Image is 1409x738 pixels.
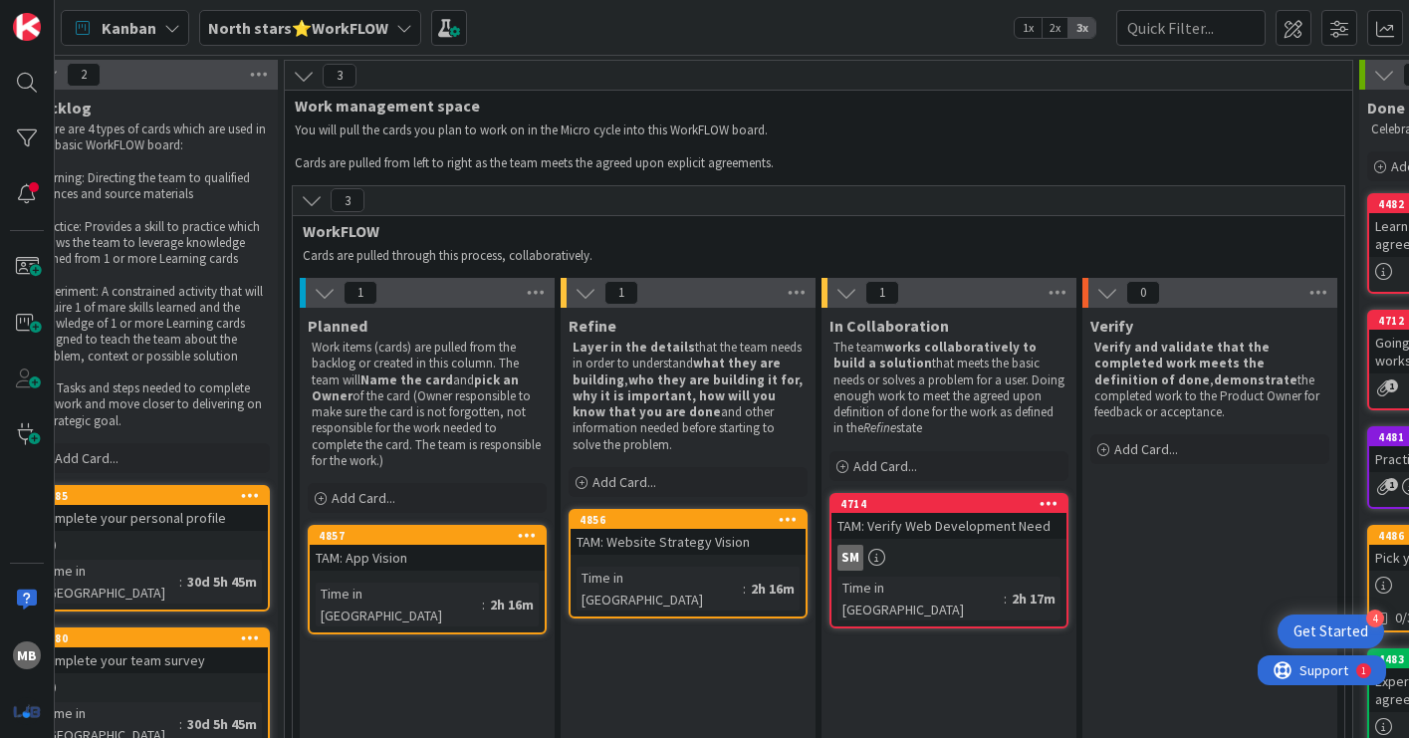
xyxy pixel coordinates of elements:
div: Time in [GEOGRAPHIC_DATA] [39,560,179,604]
span: 2 [67,63,101,87]
span: Planned [308,316,367,336]
strong: Layer in the details [573,339,695,356]
span: 3 [323,64,356,88]
div: 4 [1366,610,1384,627]
p: Work items (cards) are pulled from the backlog or created in this column. The team will and of th... [312,340,543,469]
span: Support [42,3,91,27]
div: SM [837,545,863,571]
div: 4856 [580,513,806,527]
p: Cards are pulled from left to right as the team meets the agreed upon explicit agreements. [295,155,1318,171]
strong: what they are building [573,355,784,387]
span: Done [1367,98,1405,118]
span: Add Card... [332,489,395,507]
strong: Verify and validate that the completed work meets the definition of done [1094,339,1273,388]
div: 4480Complete your team survey [33,629,268,673]
input: Quick Filter... [1116,10,1266,46]
div: Complete your team survey [33,647,268,673]
p: Cards are pulled through this process, collaboratively. [303,248,1326,264]
span: 3 [331,188,364,212]
span: 1 [604,281,638,305]
p: Experiment: A constrained activity that will require 1 of mare skills learned and the knowledge o... [35,284,266,365]
strong: demonstrate [1214,371,1297,388]
div: Time in [GEOGRAPHIC_DATA] [577,567,743,611]
span: 0 [1126,281,1160,305]
div: SM [831,545,1066,571]
div: 4857TAM: App Vision [310,527,545,571]
strong: who they are building it for, why it is important, how will you know that you are done [573,371,806,421]
div: 4480 [33,629,268,647]
span: 1 [1385,379,1398,392]
span: 1 [865,281,899,305]
div: 4714 [831,495,1066,513]
span: : [179,713,182,735]
div: TAM: App Vision [310,545,545,571]
div: 30d 5h 45m [182,713,262,735]
div: 4480 [42,631,268,645]
span: Refine [569,316,616,336]
span: Add Card... [592,473,656,491]
div: 4485Complete your personal profile [33,487,268,531]
span: : [743,578,746,600]
div: MB [13,641,41,669]
div: Time in [GEOGRAPHIC_DATA] [316,583,482,626]
div: 4856TAM: Website Strategy Vision [571,511,806,555]
p: Learning: Directing the team to qualified refences and source materials [35,170,266,203]
span: Add Card... [853,457,917,475]
p: There are 4 types of cards which are used in the basic WorkFLOW board: [35,122,266,154]
p: , the completed work to the Product Owner for feedback or acceptance. [1094,340,1325,420]
div: 2h 16m [746,578,800,600]
div: 4857 [319,529,545,543]
em: Refine [863,419,896,436]
span: 1x [1015,18,1042,38]
span: Work management space [295,96,1327,116]
div: 30d 5h 45m [182,571,262,593]
a: 4485Complete your personal profileTime in [GEOGRAPHIC_DATA]:30d 5h 45m [31,485,270,612]
div: TAM: Website Strategy Vision [571,529,806,555]
p: Practice: Provides a skill to practice which allows the team to leverage knowledge gained from 1 ... [35,219,266,268]
span: : [482,594,485,615]
a: 4856TAM: Website Strategy VisionTime in [GEOGRAPHIC_DATA]:2h 16m [569,509,808,618]
div: Open Get Started checklist, remaining modules: 4 [1278,615,1384,648]
div: 4857 [310,527,545,545]
div: TAM: Verify Web Development Need [831,513,1066,539]
strong: Name the card [360,371,453,388]
div: 4485 [33,487,268,505]
span: Backlog [31,98,92,118]
a: 4714TAM: Verify Web Development NeedSMTime in [GEOGRAPHIC_DATA]:2h 17m [829,493,1068,628]
div: Get Started [1293,621,1368,641]
a: 4857TAM: App VisionTime in [GEOGRAPHIC_DATA]:2h 16m [308,525,547,634]
div: 4485 [42,489,268,503]
span: Verify [1090,316,1133,336]
img: avatar [13,697,41,725]
span: Add Card... [1114,440,1178,458]
p: You will pull the cards you plan to work on in the Micro cycle into this WorkFLOW board. [295,123,1318,138]
div: Time in [GEOGRAPHIC_DATA] [837,577,1004,620]
div: 4714TAM: Verify Web Development Need [831,495,1066,539]
div: Complete your personal profile [33,505,268,531]
span: 3x [1068,18,1095,38]
strong: pick an Owner [312,371,522,404]
span: WorkFLOW [303,221,1319,241]
p: Do: Tasks and steps needed to complete the work and move closer to delivering on a strategic goal. [35,380,266,429]
span: Add Card... [55,449,118,467]
span: 1 [1385,478,1398,491]
p: The team that meets the basic needs or solves a problem for a user. Doing enough work to meet the... [833,340,1064,437]
div: 4714 [840,497,1066,511]
span: 2x [1042,18,1068,38]
span: 1 [344,281,377,305]
span: : [1004,588,1007,610]
div: 4856 [571,511,806,529]
span: : [179,571,182,593]
div: 1 [104,8,109,24]
img: Visit kanbanzone.com [13,13,41,41]
p: that the team needs in order to understand , and other information needed before starting to solv... [573,340,804,453]
span: In Collaboration [829,316,949,336]
b: North stars⭐WorkFLOW [208,18,388,38]
div: 2h 17m [1007,588,1060,610]
span: Kanban [102,16,156,40]
strong: works collaboratively to build a solution [833,339,1040,371]
div: 2h 16m [485,594,539,615]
